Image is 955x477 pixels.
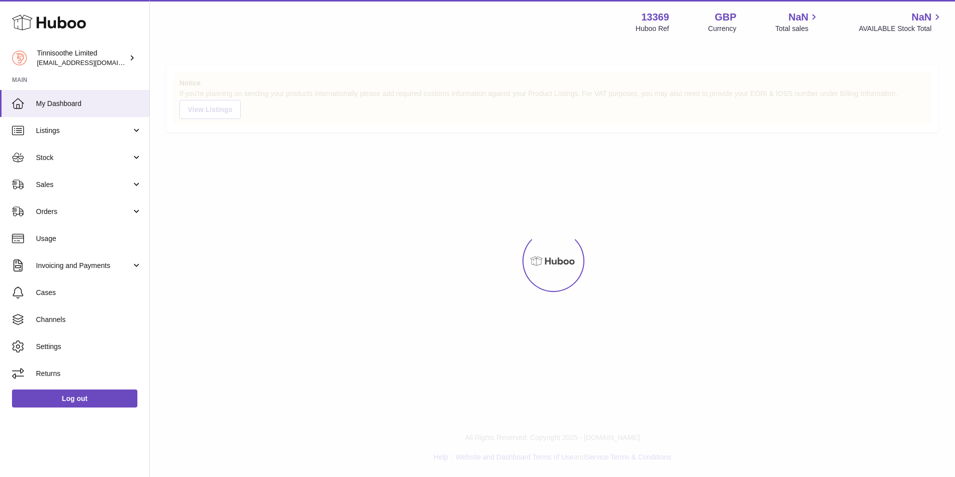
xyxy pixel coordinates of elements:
[788,10,808,24] span: NaN
[641,10,669,24] strong: 13369
[859,24,943,33] span: AVAILABLE Stock Total
[12,50,27,65] img: team@tinnisoothe.com
[36,126,131,135] span: Listings
[775,10,820,33] a: NaN Total sales
[636,24,669,33] div: Huboo Ref
[36,315,142,324] span: Channels
[36,180,131,189] span: Sales
[36,288,142,297] span: Cases
[715,10,736,24] strong: GBP
[708,24,737,33] div: Currency
[36,99,142,108] span: My Dashboard
[36,234,142,243] span: Usage
[36,369,142,378] span: Returns
[36,342,142,351] span: Settings
[36,261,131,270] span: Invoicing and Payments
[912,10,932,24] span: NaN
[37,48,127,67] div: Tinnisoothe Limited
[775,24,820,33] span: Total sales
[36,207,131,216] span: Orders
[37,58,147,66] span: [EMAIL_ADDRESS][DOMAIN_NAME]
[859,10,943,33] a: NaN AVAILABLE Stock Total
[36,153,131,162] span: Stock
[12,389,137,407] a: Log out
